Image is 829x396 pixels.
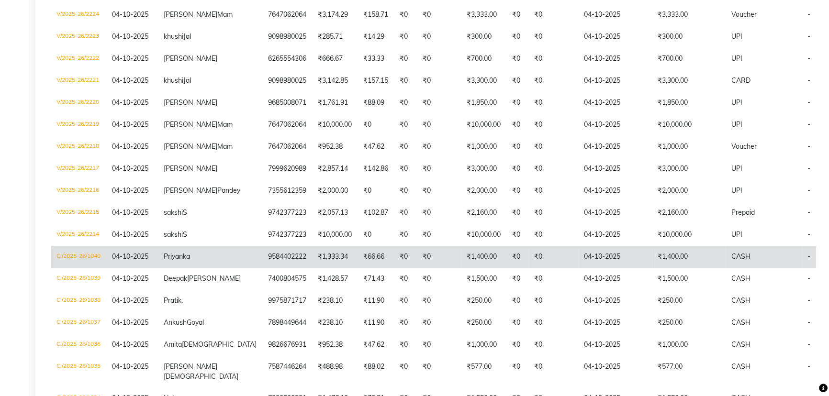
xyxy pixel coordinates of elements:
[51,92,106,114] td: V/2025-26/2220
[731,230,742,239] span: UPI
[187,274,241,283] span: [PERSON_NAME]
[262,202,312,224] td: 9742377223
[506,136,528,158] td: ₹0
[578,48,652,70] td: 04-10-2025
[417,136,461,158] td: ₹0
[652,290,726,312] td: ₹250.00
[312,92,358,114] td: ₹1,761.91
[461,356,506,387] td: ₹577.00
[112,98,148,107] span: 04-10-2025
[417,202,461,224] td: ₹0
[112,32,148,41] span: 04-10-2025
[417,356,461,387] td: ₹0
[112,252,148,261] span: 04-10-2025
[262,70,312,92] td: 9098980025
[262,180,312,202] td: 7355612359
[262,136,312,158] td: 7647062064
[217,120,233,129] span: Mam
[164,76,183,85] span: khushi
[807,252,810,261] span: -
[51,290,106,312] td: CI/2025-26/1038
[394,48,417,70] td: ₹0
[183,208,187,217] span: S
[528,290,578,312] td: ₹0
[394,202,417,224] td: ₹0
[262,356,312,387] td: 7587446264
[652,334,726,356] td: ₹1,000.00
[807,10,810,19] span: -
[262,290,312,312] td: 9975871717
[506,48,528,70] td: ₹0
[578,224,652,246] td: 04-10-2025
[461,224,506,246] td: ₹10,000.00
[528,136,578,158] td: ₹0
[731,76,751,85] span: CARD
[578,92,652,114] td: 04-10-2025
[506,70,528,92] td: ₹0
[164,340,182,349] span: Amita
[358,114,394,136] td: ₹0
[807,98,810,107] span: -
[652,4,726,26] td: ₹3,333.00
[358,202,394,224] td: ₹102.87
[461,334,506,356] td: ₹1,000.00
[112,120,148,129] span: 04-10-2025
[164,186,217,195] span: [PERSON_NAME]
[578,268,652,290] td: 04-10-2025
[112,76,148,85] span: 04-10-2025
[528,26,578,48] td: ₹0
[394,158,417,180] td: ₹0
[578,70,652,92] td: 04-10-2025
[652,114,726,136] td: ₹10,000.00
[394,356,417,387] td: ₹0
[506,290,528,312] td: ₹0
[112,318,148,327] span: 04-10-2025
[417,246,461,268] td: ₹0
[164,98,217,107] span: [PERSON_NAME]
[652,158,726,180] td: ₹3,000.00
[461,114,506,136] td: ₹10,000.00
[807,362,810,371] span: -
[358,224,394,246] td: ₹0
[461,268,506,290] td: ₹1,500.00
[506,180,528,202] td: ₹0
[112,10,148,19] span: 04-10-2025
[164,318,187,327] span: Ankush
[164,32,183,41] span: khushi
[358,92,394,114] td: ₹88.09
[506,26,528,48] td: ₹0
[312,224,358,246] td: ₹10,000.00
[358,158,394,180] td: ₹142.86
[461,4,506,26] td: ₹3,333.00
[187,318,204,327] span: Goyal
[183,230,187,239] span: S
[394,334,417,356] td: ₹0
[112,164,148,173] span: 04-10-2025
[417,48,461,70] td: ₹0
[807,32,810,41] span: -
[417,70,461,92] td: ₹0
[506,246,528,268] td: ₹0
[262,246,312,268] td: 9584402222
[807,164,810,173] span: -
[112,208,148,217] span: 04-10-2025
[652,92,726,114] td: ₹1,850.00
[417,224,461,246] td: ₹0
[51,158,106,180] td: V/2025-26/2217
[394,224,417,246] td: ₹0
[807,76,810,85] span: -
[394,92,417,114] td: ₹0
[528,48,578,70] td: ₹0
[262,48,312,70] td: 6265554306
[312,158,358,180] td: ₹2,857.14
[394,26,417,48] td: ₹0
[217,142,233,151] span: Mam
[262,26,312,48] td: 9098980025
[528,312,578,334] td: ₹0
[312,4,358,26] td: ₹3,174.29
[51,224,106,246] td: V/2025-26/2214
[358,246,394,268] td: ₹66.66
[262,92,312,114] td: 9685008071
[461,48,506,70] td: ₹700.00
[312,48,358,70] td: ₹666.67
